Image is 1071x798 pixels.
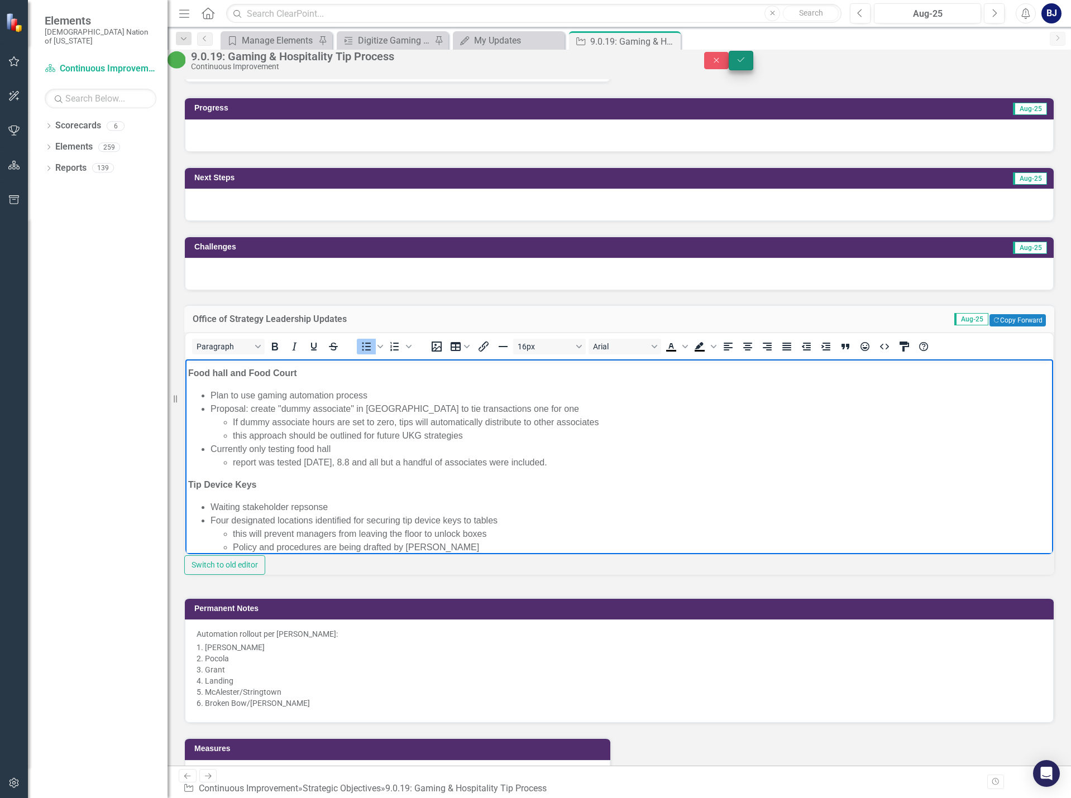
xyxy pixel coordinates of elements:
div: Background color Black [690,339,718,354]
span: Aug-25 [1013,172,1047,185]
button: Align center [738,339,757,354]
a: Continuous Improvement [45,63,156,75]
h3: Permanent Notes [194,604,1048,613]
span: 16px [518,342,572,351]
div: 9.0.19: Gaming & Hospitality Tip Process [385,783,547,794]
button: Help [914,339,933,354]
li: Grant [205,664,1042,675]
button: Copy Forward [989,314,1046,326]
span: Arial [593,342,648,351]
a: Manage Elements [223,33,315,47]
p: Automation rollout per [PERSON_NAME]: [197,628,1042,640]
h3: Next Steps [194,174,651,182]
div: Open Intercom Messenger [1033,760,1060,787]
div: Aug-25 [878,7,977,21]
button: HTML Editor [875,339,894,354]
h3: Challenges [194,243,657,251]
a: Elements [55,141,93,153]
div: 259 [98,142,120,152]
h3: Office of Strategy Leadership Updates [193,314,727,324]
a: Digitize Gaming Forms [340,33,432,47]
button: Strikethrough [324,339,343,354]
h3: Measures [194,744,605,753]
div: Numbered list [385,339,413,354]
button: Search [783,6,839,21]
li: McAlester/Stringtown [205,686,1042,698]
button: Italic [285,339,304,354]
div: 9.0.19: Gaming & Hospitality Tip Process [590,35,678,49]
input: Search ClearPoint... [226,4,842,23]
iframe: Rich Text Area [185,359,1053,554]
span: Paragraph [197,342,251,351]
div: My Updates [474,33,562,47]
h3: Progress [194,104,613,112]
span: Aug-25 [954,313,988,325]
li: Pocola [205,653,1042,664]
a: Continuous Improvement [199,783,298,794]
input: Search Below... [45,89,156,108]
li: Landing [205,675,1042,686]
button: Block Paragraph [192,339,265,354]
li: Broken Bow/[PERSON_NAME] [205,698,1042,709]
small: [DEMOGRAPHIC_DATA] Nation of [US_STATE] [45,27,156,46]
button: Horizontal line [494,339,513,354]
div: Manage Elements [242,33,315,47]
div: Digitize Gaming Forms [358,33,432,47]
button: CSS Editor [895,339,914,354]
a: Strategic Objectives [303,783,381,794]
span: Search [799,8,823,17]
button: Bold [265,339,284,354]
span: Aug-25 [1013,103,1047,115]
button: Align right [758,339,777,354]
button: Table [447,339,474,354]
button: Switch to old editor [184,555,265,575]
button: Font size 16px [513,339,586,354]
button: Insert/edit link [474,339,493,354]
button: Emojis [855,339,874,354]
div: 9.0.19: Gaming & Hospitality Tip Process [191,50,682,63]
button: Align left [719,339,738,354]
button: Insert image [427,339,446,354]
div: Continuous Improvement [191,63,682,71]
a: My Updates [456,33,562,47]
div: 6 [107,121,125,131]
button: Blockquote [836,339,855,354]
img: Action Plan Approved/In Progress [168,51,185,69]
button: Justify [777,339,796,354]
div: Text color Black [662,339,690,354]
button: Font Arial [589,339,661,354]
div: Bullet list [357,339,385,354]
button: Underline [304,339,323,354]
button: Aug-25 [874,3,981,23]
div: 139 [92,164,114,173]
span: Aug-25 [1013,242,1047,254]
button: Increase indent [816,339,835,354]
div: » » [183,782,551,795]
button: BJ [1041,3,1062,23]
a: Reports [55,162,87,175]
img: ClearPoint Strategy [5,12,26,33]
li: [PERSON_NAME] [205,642,1042,653]
span: Elements [45,14,156,27]
a: Scorecards [55,119,101,132]
button: Decrease indent [797,339,816,354]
